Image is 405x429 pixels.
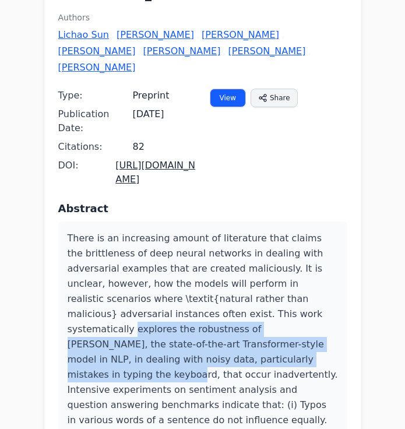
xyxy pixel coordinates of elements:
a: [URL][DOMAIN_NAME] [115,160,195,185]
span: Citations: [58,140,133,154]
a: [PERSON_NAME] [117,28,194,42]
span: Share [270,93,290,103]
a: Lichao Sun [58,28,109,42]
a: [PERSON_NAME] [58,44,136,58]
span: DOI: [58,159,116,173]
div: , , , , , , [58,28,347,75]
a: [PERSON_NAME] [202,28,279,42]
span: [DATE] [133,107,164,121]
span: 82 [133,140,145,154]
h2: Authors [58,12,347,23]
a: View [210,89,246,107]
a: [PERSON_NAME] [58,61,136,75]
span: Publication Date: [58,107,133,135]
span: Preprint [133,89,170,103]
a: [PERSON_NAME] [143,44,221,58]
h3: Abstract [58,201,347,217]
span: Type: [58,89,133,103]
a: [PERSON_NAME] [228,44,306,58]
